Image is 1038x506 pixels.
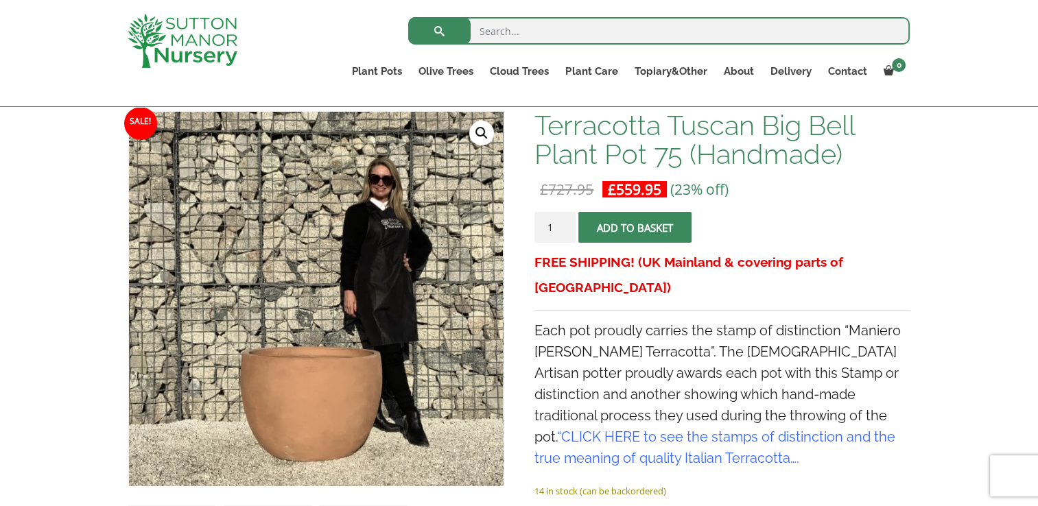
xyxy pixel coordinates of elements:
[762,62,819,81] a: Delivery
[410,62,482,81] a: Olive Trees
[670,180,729,199] span: (23% off)
[557,62,626,81] a: Plant Care
[534,322,901,466] span: Each pot proudly carries the stamp of distinction “Maniero [PERSON_NAME] Terracotta”. The [DEMOGR...
[875,62,910,81] a: 0
[534,111,910,169] h1: Terracotta Tuscan Big Bell Plant Pot 75 (Handmade)
[534,212,576,243] input: Product quantity
[540,180,593,199] bdi: 727.95
[408,17,910,45] input: Search...
[608,180,616,199] span: £
[534,483,910,499] p: 14 in stock (can be backordered)
[128,14,237,68] img: logo
[608,180,661,199] bdi: 559.95
[534,429,895,466] span: “ ….
[482,62,557,81] a: Cloud Trees
[626,62,715,81] a: Topiary&Other
[819,62,875,81] a: Contact
[534,429,895,466] a: CLICK HERE to see the stamps of distinction and the true meaning of quality Italian Terracotta
[469,121,494,145] a: View full-screen image gallery
[892,58,906,72] span: 0
[344,62,410,81] a: Plant Pots
[540,180,548,199] span: £
[534,250,910,300] h3: FREE SHIPPING! (UK Mainland & covering parts of [GEOGRAPHIC_DATA])
[578,212,692,243] button: Add to basket
[715,62,762,81] a: About
[124,107,157,140] span: Sale!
